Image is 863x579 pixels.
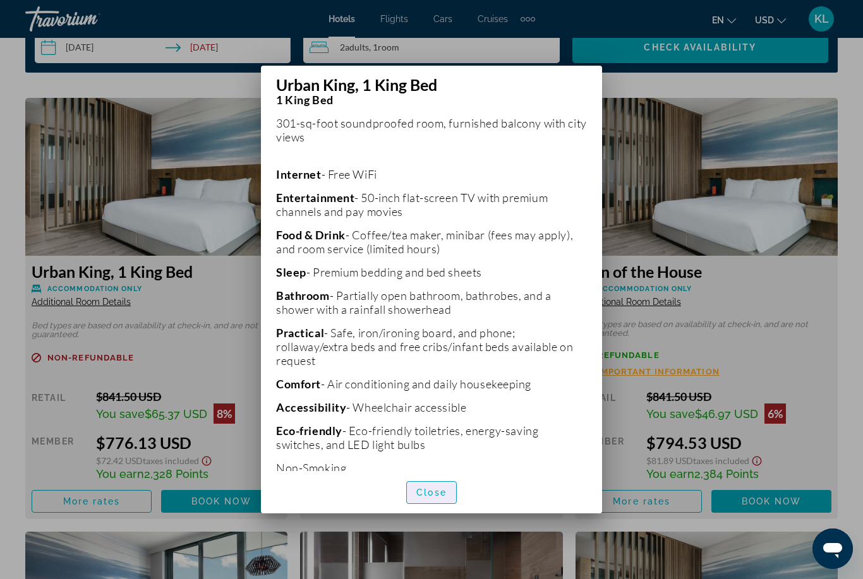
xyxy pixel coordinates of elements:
b: Food & Drink [276,228,346,242]
strong: 1 King Bed [276,93,334,107]
span: Close [416,487,447,498]
b: Accessibility [276,400,346,414]
b: Practical [276,326,324,340]
p: Non-Smoking [276,461,587,475]
p: - Wheelchair accessible [276,400,587,414]
p: - Free WiFi [276,167,587,181]
iframe: Button to launch messaging window [812,528,853,569]
b: Sleep [276,265,306,279]
p: - Partially open bathroom, bathrobes, and a shower with a rainfall showerhead [276,289,587,316]
b: Comfort [276,377,321,391]
b: Eco-friendly [276,424,342,438]
b: Bathroom [276,289,330,302]
b: Internet [276,167,322,181]
h2: Urban King, 1 King Bed [261,66,602,94]
p: - Eco-friendly toiletries, energy-saving switches, and LED light bulbs [276,424,587,451]
p: 301-sq-foot soundproofed room, furnished balcony with city views [276,116,587,144]
p: - 50-inch flat-screen TV with premium channels and pay movies [276,191,587,218]
b: Entertainment [276,191,354,205]
p: - Coffee/tea maker, minibar (fees may apply), and room service (limited hours) [276,228,587,256]
button: Close [406,481,457,504]
p: - Safe, iron/ironing board, and phone; rollaway/extra beds and free cribs/infant beds available o... [276,326,587,367]
p: - Premium bedding and bed sheets [276,265,587,279]
p: - Air conditioning and daily housekeeping [276,377,587,391]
